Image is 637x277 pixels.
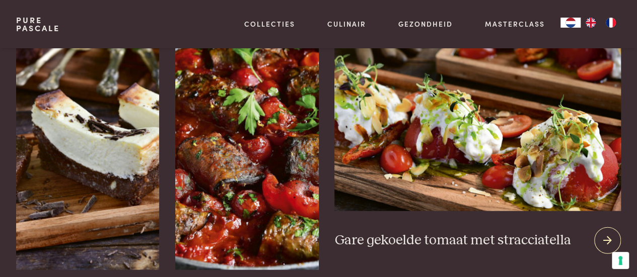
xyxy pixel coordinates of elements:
a: Gezondheid [398,19,453,29]
a: Masterclass [484,19,544,29]
a: FR [601,18,621,28]
a: Collecties [244,19,295,29]
a: Culinair [327,19,366,29]
a: EN [581,18,601,28]
a: NL [560,18,581,28]
div: Language [560,18,581,28]
aside: Language selected: Nederlands [560,18,621,28]
ul: Language list [581,18,621,28]
button: Uw voorkeuren voor toestemming voor trackingtechnologieën [612,252,629,269]
a: PurePascale [16,16,60,32]
h3: Gare gekoelde tomaat met stracciatella [334,232,571,249]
